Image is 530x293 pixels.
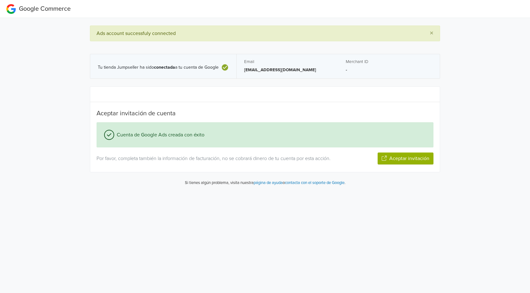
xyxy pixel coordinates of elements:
p: Si tienes algún problema, visita nuestra o . [185,180,345,186]
h5: Aceptar invitación de cuenta [97,110,433,117]
button: Aceptar invitación [378,152,433,164]
p: [EMAIL_ADDRESS][DOMAIN_NAME] [244,67,331,73]
span: Google Commerce [19,5,71,13]
p: - [346,67,432,73]
span: Tu tienda Jumpseller ha sido a tu cuenta de Google [98,65,219,70]
b: conectada [154,65,175,70]
p: Por favor, completa también la información de facturación, no se cobrará dinero de tu cuenta por ... [97,155,347,162]
a: contacta con el soporte de Google [285,180,344,185]
span: × [430,29,433,38]
h5: Email [244,59,331,64]
span: Cuenta de Google Ads creada con éxito [114,131,204,139]
button: Close [423,26,440,41]
h5: Merchant ID [346,59,432,64]
div: Ads account successfuly connected [90,26,440,41]
a: página de ayuda [254,180,283,185]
